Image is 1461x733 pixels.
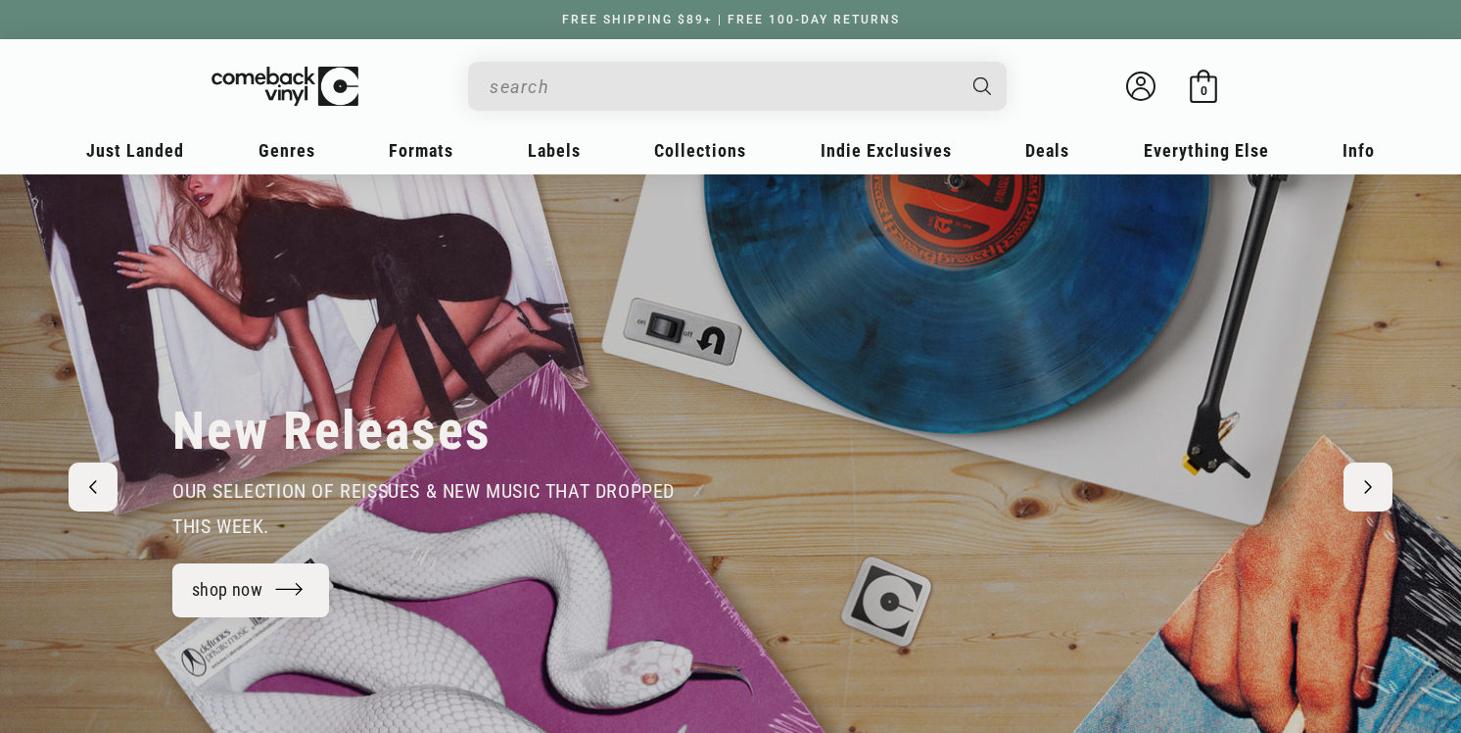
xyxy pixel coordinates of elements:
[821,140,952,161] span: Indie Exclusives
[957,62,1010,111] button: Search
[69,463,118,512] button: Previous slide
[172,399,492,464] h2: New Releases
[1201,83,1207,98] span: 0
[1343,463,1392,512] button: Next slide
[542,13,919,26] a: FREE SHIPPING $89+ | FREE 100-DAY RETURNS
[528,140,581,161] span: Labels
[1025,140,1069,161] span: Deals
[172,563,329,617] a: shop now
[1144,140,1269,161] span: Everything Else
[468,62,1007,111] div: Search
[86,140,184,161] span: Just Landed
[259,140,315,161] span: Genres
[172,479,675,538] span: our selection of reissues & new music that dropped this week.
[654,140,746,161] span: Collections
[389,140,453,161] span: Formats
[1343,140,1375,161] span: Info
[490,67,954,107] input: search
